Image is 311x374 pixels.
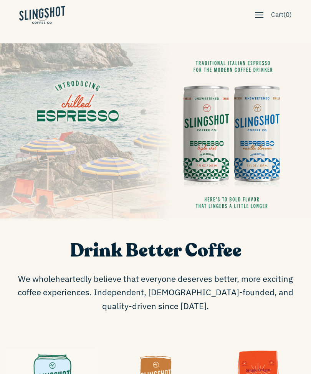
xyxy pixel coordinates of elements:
[70,238,242,263] span: Drink Better Coffee
[267,7,296,22] a: Cart(0)
[286,10,289,19] span: 0
[289,10,292,20] span: )
[283,10,286,20] span: (
[6,272,305,313] span: We wholeheartedly believe that everyone deserves better, more exciting coffee experiences. Indepe...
